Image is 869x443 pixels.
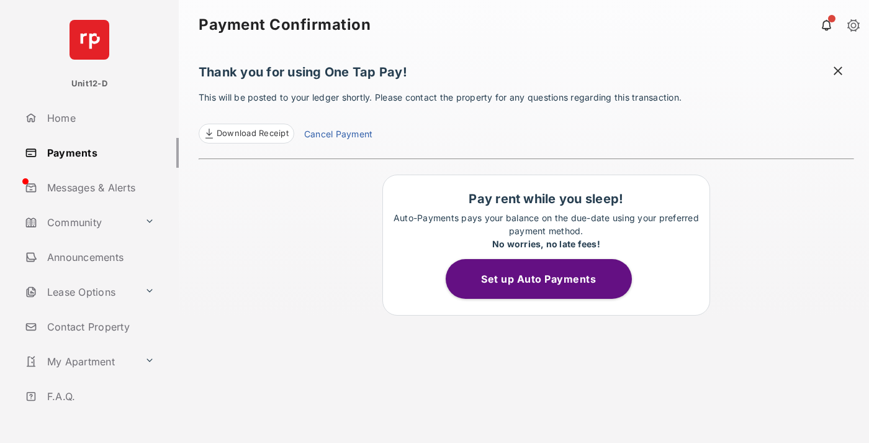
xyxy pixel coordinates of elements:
p: Unit12-D [71,78,107,90]
h1: Thank you for using One Tap Pay! [199,65,854,86]
a: Announcements [20,242,179,272]
a: Home [20,103,179,133]
a: My Apartment [20,347,140,377]
a: Messages & Alerts [20,173,179,203]
a: Cancel Payment [304,127,372,144]
img: svg+xml;base64,PHN2ZyB4bWxucz0iaHR0cDovL3d3dy53My5vcmcvMjAwMC9zdmciIHdpZHRoPSI2NCIgaGVpZ2h0PSI2NC... [70,20,109,60]
p: Auto-Payments pays your balance on the due-date using your preferred payment method. [389,211,703,250]
a: Payments [20,138,179,168]
h1: Pay rent while you sleep! [389,191,703,206]
a: Community [20,208,140,237]
p: This will be posted to your ledger shortly. Please contact the property for any questions regardi... [199,91,854,144]
a: F.A.Q. [20,381,179,411]
a: Lease Options [20,277,140,307]
span: Download Receipt [217,127,289,140]
div: No worries, no late fees! [389,237,703,250]
button: Set up Auto Payments [446,259,632,299]
strong: Payment Confirmation [199,17,371,32]
a: Download Receipt [199,124,294,144]
a: Set up Auto Payments [446,273,647,285]
a: Contact Property [20,312,179,342]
